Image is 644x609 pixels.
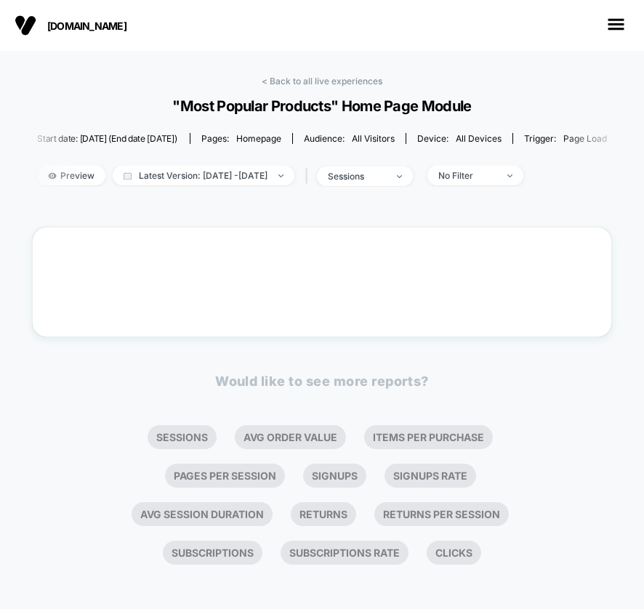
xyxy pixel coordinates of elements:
img: Visually logo [15,15,36,36]
p: Would like to see more reports? [215,374,429,389]
div: sessions [328,171,386,182]
span: All Visitors [352,133,395,144]
li: Subscriptions [163,541,262,565]
li: Items Per Purchase [364,425,493,449]
img: end [507,174,512,177]
span: Start date: [DATE] (End date [DATE]) [37,133,177,144]
img: end [278,174,283,177]
span: all devices [456,133,502,144]
span: Latest Version: [DATE] - [DATE] [113,166,294,185]
li: Returns [291,502,356,526]
span: Device: [406,133,512,144]
li: Signups Rate [385,464,476,488]
li: Subscriptions Rate [281,541,408,565]
a: < Back to all live experiences [262,76,382,86]
li: Clicks [427,541,481,565]
div: Audience: [304,133,395,144]
span: "Most Popular Products" Home Page Module [52,97,591,115]
div: Trigger: [524,133,607,144]
li: Pages Per Session [165,464,285,488]
li: Avg Session Duration [132,502,273,526]
span: Page Load [563,133,607,144]
span: homepage [236,133,281,144]
div: Pages: [201,133,281,144]
li: Sessions [148,425,217,449]
div: No Filter [438,170,496,181]
img: calendar [124,172,132,180]
li: Returns Per Session [374,502,509,526]
span: [DOMAIN_NAME] [47,20,193,32]
span: Preview [37,166,105,185]
li: Avg Order Value [235,425,346,449]
span: | [302,166,317,187]
img: end [397,175,402,178]
li: Signups [303,464,366,488]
